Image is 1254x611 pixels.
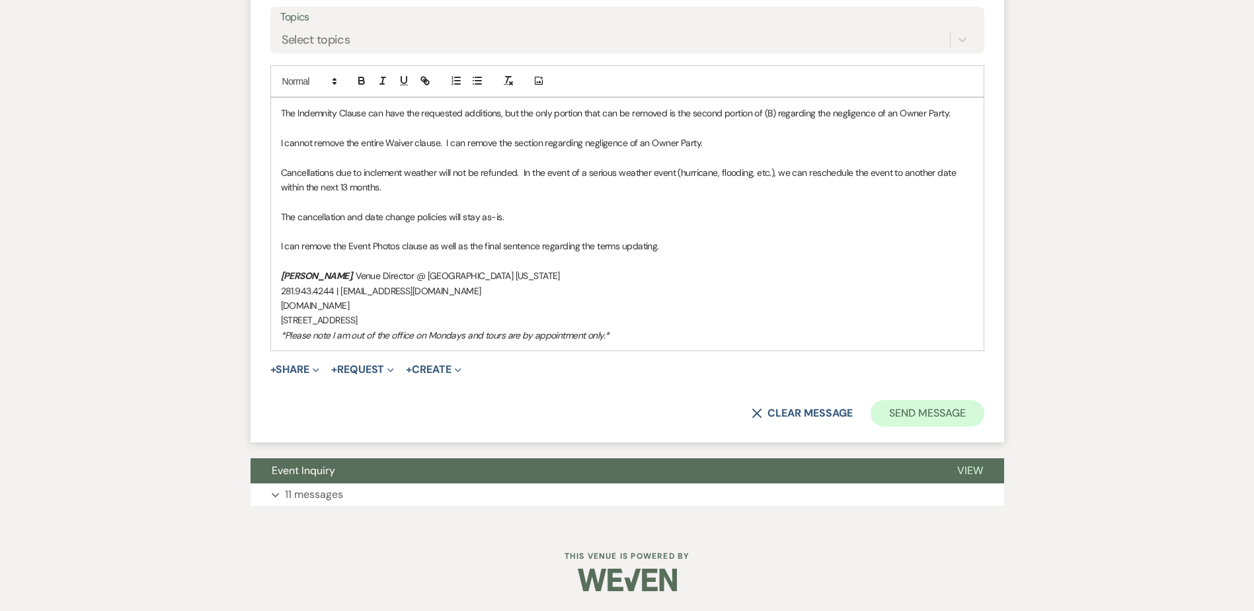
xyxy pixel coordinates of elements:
button: Send Message [871,400,984,427]
button: Request [331,364,394,375]
p: I can remove the Event Photos clause as well as the final sentence regarding the terms updating. [281,239,974,253]
span: + [270,364,276,375]
p: Cancellations due to inclement weather will not be refunded. In the event of a serious weather ev... [281,165,974,195]
button: View [936,458,1004,483]
span: Event Inquiry [272,464,335,477]
em: [PERSON_NAME] [281,270,352,282]
span: + [406,364,412,375]
label: Topics [280,8,974,27]
span: View [957,464,983,477]
button: Share [270,364,320,375]
div: Select topics [282,30,350,48]
button: Create [406,364,461,375]
p: 281.943.4244 | [EMAIL_ADDRESS][DOMAIN_NAME] [281,284,974,298]
img: Weven Logo [578,557,677,603]
p: The Indemnity Clause can have the requested additions, but the only portion that can be removed i... [281,106,974,120]
p: 11 messages [285,486,343,503]
em: *Please note I am out of the office on Mondays and tours are by appointment only.* [281,329,609,341]
p: I cannot remove the entire Waiver clause. I can remove the section regarding negligence of an Own... [281,136,974,150]
button: 11 messages [251,483,1004,506]
p: , Venue Director @ [GEOGRAPHIC_DATA] [US_STATE] [281,268,974,283]
p: [DOMAIN_NAME] [281,298,974,313]
button: Event Inquiry [251,458,936,483]
button: Clear message [752,408,852,419]
p: [STREET_ADDRESS] [281,313,974,327]
p: The cancellation and date change policies will stay as-is. [281,210,974,224]
span: + [331,364,337,375]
